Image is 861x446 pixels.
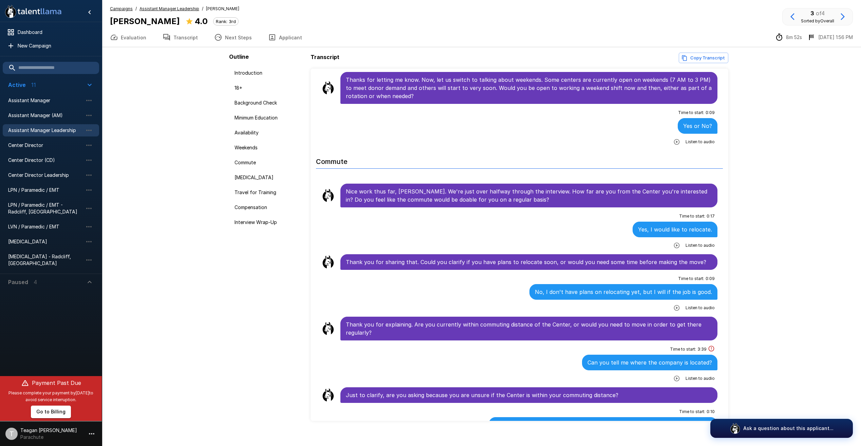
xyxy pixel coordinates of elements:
[235,144,302,151] span: Weekends
[818,34,853,41] p: [DATE] 1:56 PM
[775,33,802,41] div: The time between starting and completing the interview
[710,419,853,438] button: Ask a question about this applicant...
[235,129,302,136] span: Availability
[707,213,715,220] span: 0 : 17
[697,346,707,353] span: 3 : 39
[321,81,335,95] img: llama_clean.png
[235,219,302,226] span: Interview Wrap-Up
[686,304,715,311] span: Listen to audio
[229,216,308,228] div: Interview Wrap-Up
[686,375,715,382] span: Listen to audio
[810,10,814,17] b: 3
[311,54,339,60] b: Transcript
[346,187,712,204] p: Nice work thus far, [PERSON_NAME]. We're just over halfway through the interview. How far are you...
[801,18,834,23] span: Sorted by Overall
[229,156,308,169] div: Commute
[195,16,208,26] b: 4.0
[786,34,802,41] p: 8m 52s
[154,28,206,47] button: Transcript
[102,28,154,47] button: Evaluation
[321,322,335,335] img: llama_clean.png
[494,421,712,429] p: I have filled out a lot of applications and I was just curious which one this one was.
[229,186,308,199] div: Travel for Training
[235,174,302,181] span: [MEDICAL_DATA]
[346,258,712,266] p: Thank you for sharing that. Could you clarify if you have plans to relocate soon, or would you ne...
[708,345,715,353] div: This answer took longer than usual and could be a sign of cheating
[535,288,712,296] p: No, I don't have plans on relocating yet, but I will if the job is good.
[260,28,310,47] button: Applicant
[110,6,133,11] u: Campaigns
[683,122,712,130] p: Yes or No?
[316,151,723,169] h6: Commute
[206,5,239,12] span: [PERSON_NAME]
[678,275,704,282] span: Time to start :
[686,138,715,145] span: Listen to audio
[686,242,715,249] span: Listen to audio
[730,423,741,434] img: logo_glasses@2x.png
[678,109,704,116] span: Time to start :
[816,10,825,17] span: of 4
[321,388,335,402] img: llama_clean.png
[743,425,834,432] p: Ask a question about this applicant...
[346,320,712,337] p: Thank you for explaining. Are you currently within commuting distance of the Center, or would you...
[235,70,302,76] span: Introduction
[235,99,302,106] span: Background Check
[679,53,728,63] button: Copy transcript
[346,76,712,100] p: Thanks for letting me know. Now, let us switch to talking about weekends. Some centers are curren...
[321,255,335,269] img: llama_clean.png
[229,82,308,94] div: 18+
[229,142,308,154] div: Weekends
[707,408,715,415] span: 0 : 10
[706,275,715,282] span: 0 : 09
[229,127,308,139] div: Availability
[235,189,302,196] span: Travel for Training
[807,33,853,41] div: The date and time when the interview was completed
[321,189,335,202] img: llama_clean.png
[110,16,180,26] b: [PERSON_NAME]
[229,112,308,124] div: Minimum Education
[229,201,308,213] div: Compensation
[229,53,249,60] b: Outline
[235,114,302,121] span: Minimum Education
[679,408,705,415] span: Time to start :
[213,19,238,24] span: Rank: 3rd
[206,28,260,47] button: Next Steps
[229,97,308,109] div: Background Check
[670,346,696,353] span: Time to start :
[587,358,712,367] p: Can you tell me where the company is located?
[229,67,308,79] div: Introduction
[679,213,705,220] span: Time to start :
[235,159,302,166] span: Commute
[346,391,712,399] p: Just to clarify, are you asking because you are unsure if the Center is within your commuting dis...
[235,204,302,211] span: Compensation
[706,109,715,116] span: 0 : 09
[638,225,712,234] p: Yes, I would like to relocate.
[202,5,203,12] span: /
[139,6,199,11] u: Assistant Manager Leadership
[235,85,302,91] span: 18+
[229,171,308,184] div: [MEDICAL_DATA]
[135,5,137,12] span: /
